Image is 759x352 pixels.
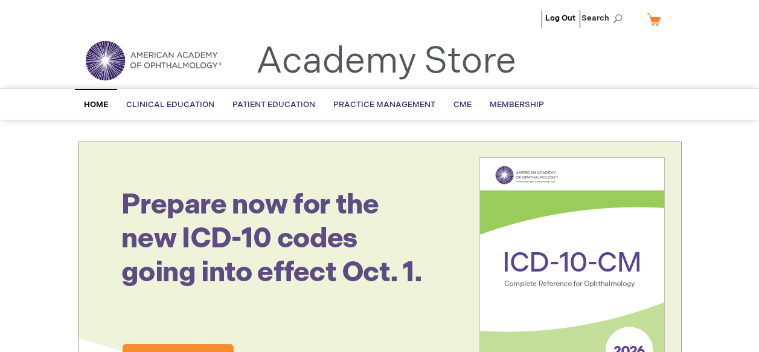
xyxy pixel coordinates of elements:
span: Search [581,6,627,30]
span: Membership [490,100,544,109]
a: Log Out [545,13,575,23]
span: CME [453,100,472,109]
span: Clinical Education [126,100,214,109]
span: Practice Management [333,100,435,109]
a: Academy Store [256,40,516,83]
span: Patient Education [232,100,315,109]
span: Home [84,100,108,109]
